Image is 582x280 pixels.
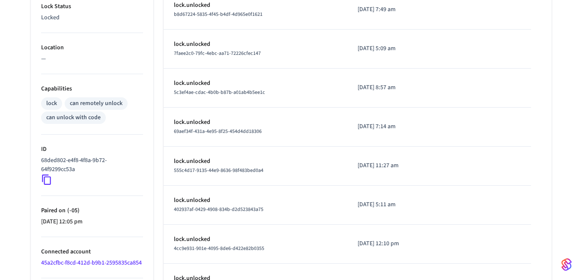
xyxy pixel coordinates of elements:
[41,156,140,174] p: 68ded802-e4f8-4f8a-9b72-64f9299cc53a
[41,43,143,52] p: Location
[174,118,337,127] p: lock.unlocked
[41,54,143,63] p: —
[358,44,439,53] p: [DATE] 5:09 am
[358,83,439,92] p: [DATE] 8:57 am
[174,50,261,57] span: 7faee2c0-79fc-4ebc-aa71-72226cfec147
[41,2,143,11] p: Lock Status
[46,113,101,122] div: can unlock with code
[174,1,337,10] p: lock.unlocked
[46,99,57,108] div: lock
[174,157,337,166] p: lock.unlocked
[174,206,263,213] span: 402937af-0429-4908-834b-d2d523843a75
[66,206,80,215] span: ( -05 )
[41,84,143,93] p: Capabilities
[41,145,143,154] p: ID
[41,247,143,256] p: Connected account
[174,11,263,18] span: b8d67224-5835-4f45-b4df-4d965e0f1621
[174,79,337,88] p: lock.unlocked
[561,258,572,271] img: SeamLogoGradient.69752ec5.svg
[41,13,143,22] p: Locked
[41,206,143,215] p: Paired on
[174,196,337,205] p: lock.unlocked
[174,40,337,49] p: lock.unlocked
[358,161,439,170] p: [DATE] 11:27 am
[358,239,439,248] p: [DATE] 12:10 pm
[41,217,143,226] p: [DATE] 12:05 pm
[70,99,122,108] div: can remotely unlock
[41,259,142,267] a: 45a2cfbc-f8cd-412d-b9b1-2595835ca854
[358,122,439,131] p: [DATE] 7:14 am
[174,167,263,174] span: 555c4d17-9135-44e9-8636-98f483bed0a4
[358,200,439,209] p: [DATE] 5:11 am
[174,128,262,135] span: 69aef34f-431a-4e95-8f25-454d4dd18306
[174,245,264,252] span: 4cc9e931-901e-4095-8de6-d422e82b0355
[174,235,337,244] p: lock.unlocked
[358,5,439,14] p: [DATE] 7:49 am
[174,89,265,96] span: 5c3ef4ae-cdac-4b0b-b87b-a01ab4b5ee1c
